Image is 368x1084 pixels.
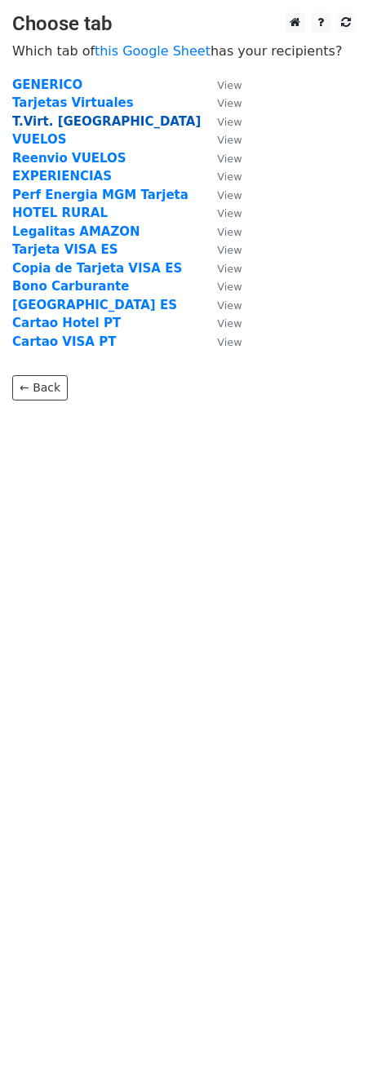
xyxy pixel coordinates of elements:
small: View [217,226,242,238]
small: View [217,116,242,128]
a: View [201,261,242,276]
a: HOTEL RURAL [12,206,108,220]
a: View [201,77,242,92]
a: View [201,114,242,129]
a: View [201,242,242,257]
iframe: Chat Widget [286,1006,368,1084]
a: Bono Carburante [12,279,129,294]
div: Widget de chat [286,1006,368,1084]
a: ← Back [12,375,68,400]
small: View [217,244,242,256]
small: View [217,207,242,219]
a: View [201,316,242,330]
a: Copia de Tarjeta VISA ES [12,261,182,276]
small: View [217,317,242,330]
a: View [201,169,242,184]
a: this Google Sheet [95,43,211,59]
a: T.Virt. [GEOGRAPHIC_DATA] [12,114,201,129]
small: View [217,134,242,146]
small: View [217,299,242,312]
a: View [201,334,242,349]
small: View [217,281,242,293]
a: View [201,132,242,147]
a: View [201,188,242,202]
a: View [201,95,242,110]
a: Tarjetas Virtuales [12,95,134,110]
a: GENERICO [12,77,82,92]
small: View [217,170,242,183]
a: View [201,298,242,312]
a: Cartao Hotel PT [12,316,121,330]
h3: Choose tab [12,12,356,36]
a: EXPERIENCIAS [12,169,112,184]
a: [GEOGRAPHIC_DATA] ES [12,298,177,312]
small: View [217,79,242,91]
a: View [201,224,242,239]
a: Tarjeta VISA ES [12,242,118,257]
a: View [201,279,242,294]
small: View [217,153,242,165]
small: View [217,263,242,275]
a: View [201,206,242,220]
a: Reenvio VUELOS [12,151,126,166]
a: Perf Energia MGM Tarjeta [12,188,188,202]
a: View [201,151,242,166]
p: Which tab of has your recipients? [12,42,356,60]
small: View [217,336,242,348]
a: Legalitas AMAZON [12,224,140,239]
a: Cartao VISA PT [12,334,116,349]
small: View [217,97,242,109]
small: View [217,189,242,201]
a: VUELOS [12,132,67,147]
